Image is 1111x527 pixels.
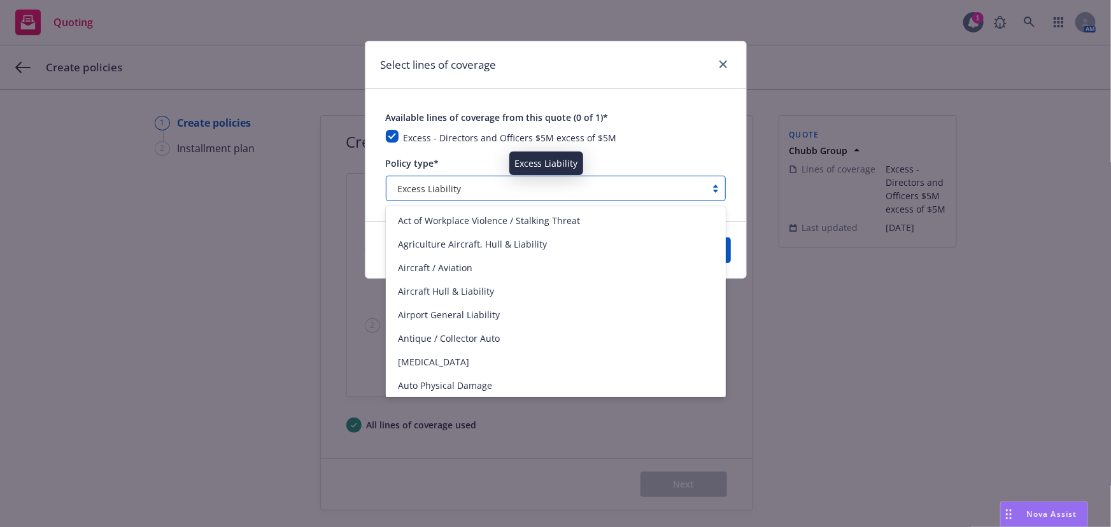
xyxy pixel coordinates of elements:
[399,332,500,345] span: Antique / Collector Auto
[393,182,700,195] span: Excess Liability
[399,261,473,274] span: Aircraft / Aviation
[716,57,731,72] a: close
[399,355,470,369] span: [MEDICAL_DATA]
[1001,502,1017,526] div: Drag to move
[399,237,548,251] span: Agriculture Aircraft, Hull & Liability
[1027,509,1077,519] span: Nova Assist
[386,111,609,123] span: Available lines of coverage from this quote (0 of 1)*
[398,182,462,195] span: Excess Liability
[386,157,439,169] span: Policy type*
[381,57,497,73] h1: Select lines of coverage
[399,308,500,321] span: Airport General Liability
[399,214,581,227] span: Act of Workplace Violence / Stalking Threat
[1000,502,1088,527] button: Nova Assist
[399,379,493,392] span: Auto Physical Damage
[404,132,617,144] span: Excess - Directors and Officers $5M excess of $5M
[399,285,495,298] span: Aircraft Hull & Liability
